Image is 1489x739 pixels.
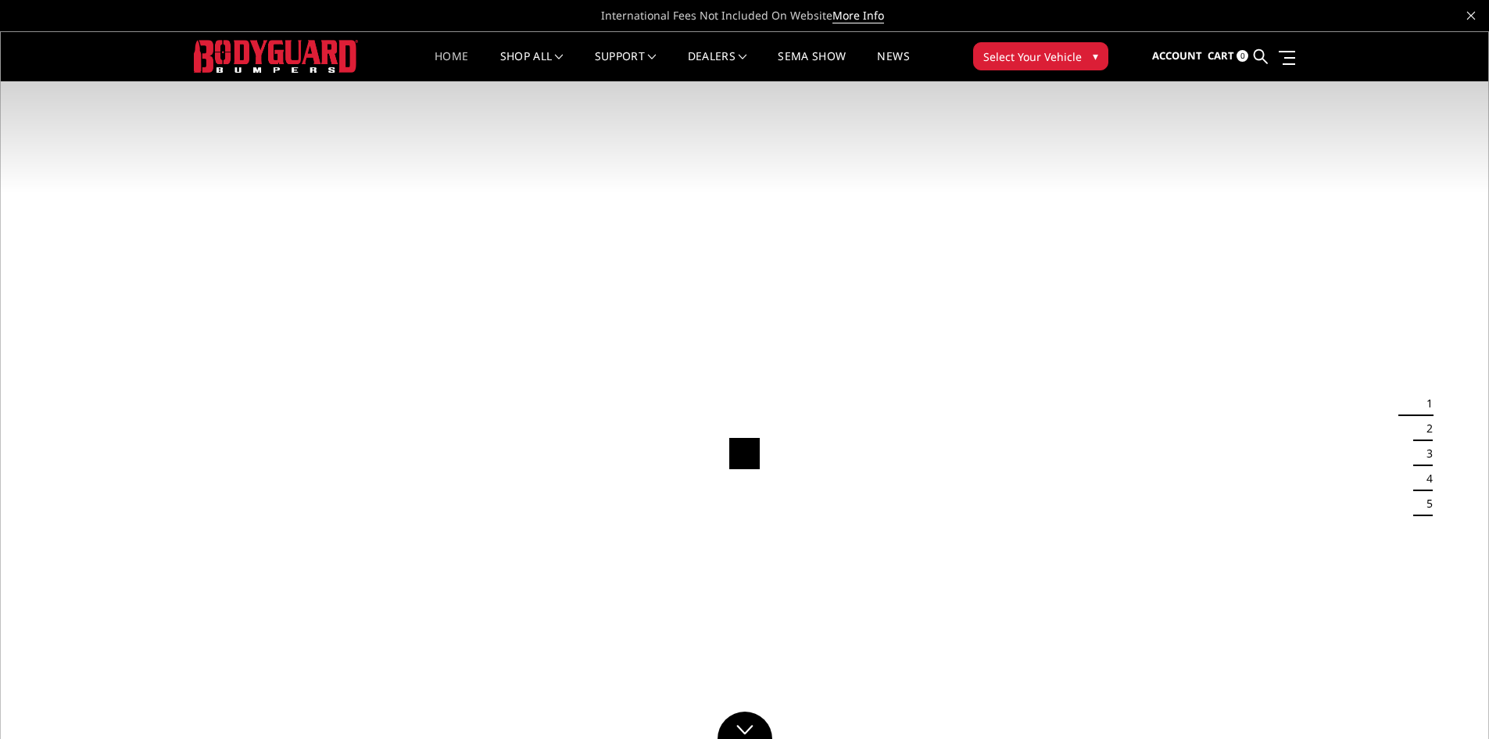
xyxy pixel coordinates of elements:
span: Cart [1208,48,1234,63]
button: 3 of 5 [1417,441,1433,466]
a: News [877,51,909,81]
img: BODYGUARD BUMPERS [194,40,358,72]
span: ▾ [1093,48,1098,64]
a: Dealers [688,51,747,81]
span: Select Your Vehicle [983,48,1082,65]
a: shop all [500,51,564,81]
a: Cart 0 [1208,35,1248,77]
button: 1 of 5 [1417,391,1433,416]
span: Account [1152,48,1202,63]
a: Support [595,51,657,81]
a: Click to Down [718,712,772,739]
button: 2 of 5 [1417,416,1433,441]
a: Home [435,51,468,81]
a: More Info [832,8,884,23]
a: Account [1152,35,1202,77]
button: Select Your Vehicle [973,42,1108,70]
span: 0 [1237,50,1248,62]
button: 5 of 5 [1417,491,1433,516]
button: 4 of 5 [1417,466,1433,491]
a: SEMA Show [778,51,846,81]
